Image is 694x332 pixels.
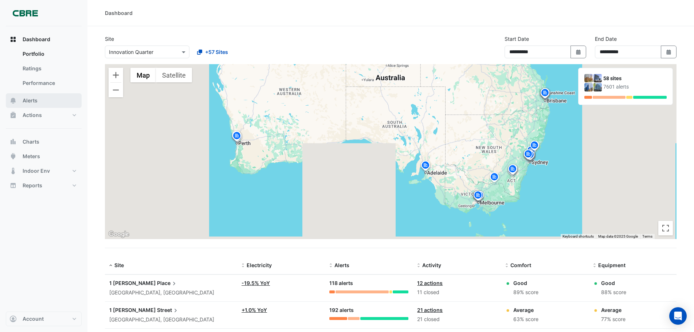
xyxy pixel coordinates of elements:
img: site-pin.svg [529,140,540,153]
span: Place [157,279,178,287]
span: Meters [23,153,40,160]
span: Street [157,306,179,314]
div: [GEOGRAPHIC_DATA], [GEOGRAPHIC_DATA] [109,316,233,324]
div: 63% score [513,315,538,324]
button: Toggle fullscreen view [658,221,673,235]
img: 10 Shelley Street [593,83,602,91]
div: Dashboard [6,47,82,93]
img: site-pin.svg [232,131,243,144]
div: Good [513,279,538,287]
button: Dashboard [6,32,82,47]
button: Meters [6,149,82,164]
div: 118 alerts [329,279,408,288]
a: Open this area in Google Maps (opens a new window) [107,230,131,239]
div: 89% score [513,288,538,297]
div: 7601 alerts [603,83,667,91]
a: Portfolio [17,47,82,61]
button: Actions [6,108,82,122]
div: [GEOGRAPHIC_DATA], [GEOGRAPHIC_DATA] [109,289,233,297]
app-icon: Charts [9,138,17,145]
img: site-pin.svg [539,87,551,100]
app-icon: Indoor Env [9,167,17,175]
span: Actions [23,112,42,119]
span: 1 [PERSON_NAME] [109,280,156,286]
span: Site [114,262,124,268]
button: Alerts [6,93,82,108]
div: Dashboard [105,9,133,17]
app-icon: Reports [9,182,17,189]
img: site-pin.svg [420,160,431,173]
a: 21 actions [417,307,443,313]
div: 77% score [601,315,626,324]
button: Reports [6,178,82,193]
a: Ratings [17,61,82,76]
img: site-pin.svg [231,130,242,143]
img: site-pin.svg [474,190,485,203]
span: Dashboard [23,36,50,43]
img: site-pin.svg [522,149,534,161]
span: Comfort [510,262,531,268]
img: site-pin.svg [525,145,537,158]
div: 58 sites [603,75,667,82]
img: Company Logo [9,6,42,20]
img: site-pin.svg [231,130,243,143]
img: Google [107,230,131,239]
a: Terms (opens in new tab) [642,234,652,238]
span: Map data ©2025 Google [598,234,638,238]
img: site-pin.svg [523,149,535,162]
button: Account [6,312,82,326]
button: Indoor Env [6,164,82,178]
img: site-pin.svg [507,164,518,176]
label: Start Date [505,35,529,43]
div: Average [513,306,538,314]
app-icon: Alerts [9,97,17,104]
div: Average [601,306,626,314]
fa-icon: Select Date [575,49,582,55]
span: Account [23,315,44,323]
span: Equipment [598,262,626,268]
button: Zoom out [109,83,123,97]
div: 88% score [601,288,626,297]
img: 1 Shelley Street [593,74,602,82]
img: site-pin.svg [472,190,484,203]
span: +57 Sites [205,48,228,56]
span: Reports [23,182,42,189]
fa-icon: Select Date [666,49,672,55]
app-icon: Dashboard [9,36,17,43]
span: Activity [422,262,441,268]
button: +57 Sites [192,46,233,58]
a: -19.5% YoY [242,280,270,286]
a: 12 actions [417,280,443,286]
span: Alerts [334,262,349,268]
label: End Date [595,35,617,43]
div: Good [601,279,626,287]
img: 10 Franklin Street (GPO Exchange) [584,83,593,91]
span: Electricity [247,262,272,268]
app-icon: Actions [9,112,17,119]
span: Indoor Env [23,167,50,175]
button: Zoom in [109,68,123,82]
button: Charts [6,134,82,149]
button: Show street map [130,68,156,82]
span: Charts [23,138,39,145]
img: site-pin.svg [506,165,518,178]
button: Show satellite imagery [156,68,192,82]
button: Keyboard shortcuts [562,234,594,239]
div: 21 closed [417,315,496,324]
span: Alerts [23,97,38,104]
label: Site [105,35,114,43]
div: 11 closed [417,288,496,297]
img: 1 Martin Place [584,74,593,82]
a: +1.0% YoY [242,307,267,313]
app-icon: Meters [9,153,17,160]
a: Performance [17,76,82,90]
div: Open Intercom Messenger [669,307,687,325]
img: site-pin.svg [489,172,500,184]
img: site-pin.svg [524,149,536,162]
span: 1 [PERSON_NAME] [109,307,156,313]
img: site-pin.svg [507,164,519,176]
img: site-pin.svg [507,164,519,177]
div: 192 alerts [329,306,408,315]
img: site-pin.svg [529,140,541,153]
